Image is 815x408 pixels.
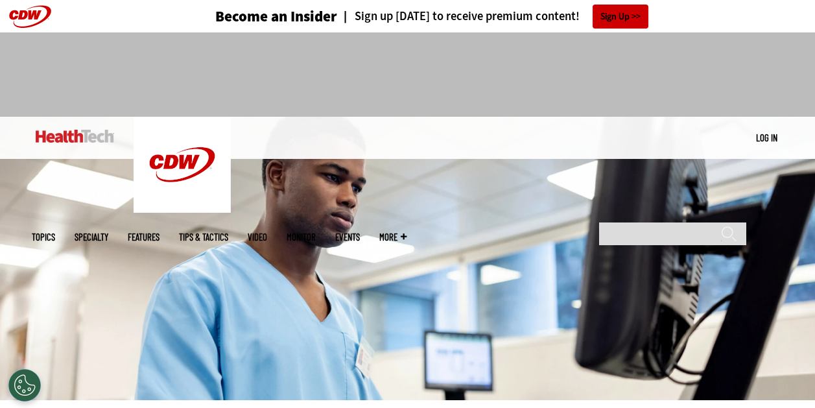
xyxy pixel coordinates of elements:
div: Cookies Settings [8,369,41,402]
a: Tips & Tactics [179,232,228,242]
a: Sign Up [593,5,648,29]
a: Become an Insider [167,9,337,24]
span: More [379,232,407,242]
span: Topics [32,232,55,242]
a: Events [335,232,360,242]
a: MonITor [287,232,316,242]
img: Home [134,117,231,213]
h3: Become an Insider [215,9,337,24]
a: Video [248,232,267,242]
a: Log in [756,132,777,143]
button: Open Preferences [8,369,41,402]
span: Specialty [75,232,108,242]
iframe: advertisement [172,45,644,104]
div: User menu [756,131,777,145]
a: CDW [134,202,231,216]
img: Home [36,130,114,143]
a: Sign up [DATE] to receive premium content! [337,10,580,23]
a: Features [128,232,159,242]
